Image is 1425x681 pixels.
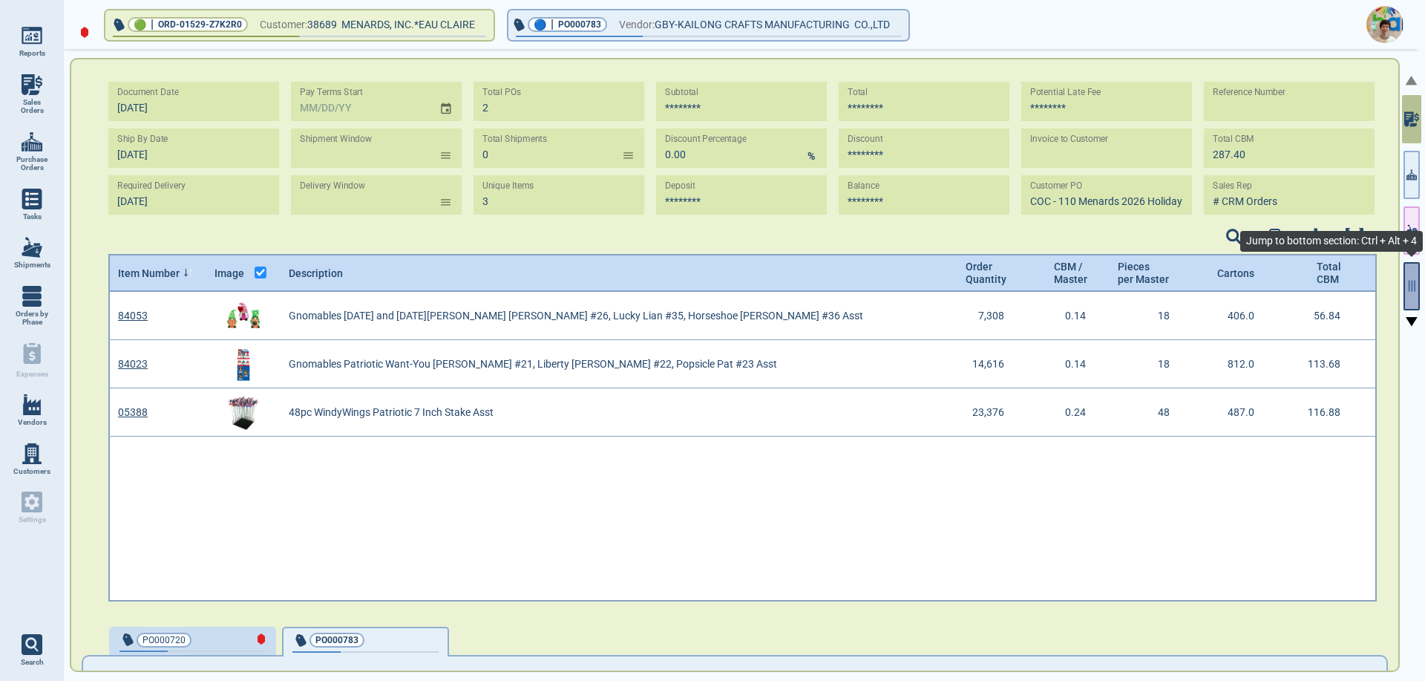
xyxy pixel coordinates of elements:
span: 🟢 [134,20,146,30]
img: menu_icon [22,286,42,307]
a: 05388 [118,407,148,419]
img: 05388Img [225,394,262,431]
input: MM/DD/YY [108,175,270,215]
span: | [551,17,554,32]
span: GBY-KAILONG CRAFTS MANUFACTURING CO.,LTD [655,16,890,34]
img: diamond [80,26,89,39]
span: Vendors [18,418,47,427]
span: CBM / Master [1054,261,1087,284]
img: menu_icon [22,443,42,464]
span: Gnomables [DATE] and [DATE][PERSON_NAME] [PERSON_NAME] #26, Lucky Lian #35, Horseshoe [PERSON_NAM... [289,310,863,322]
div: 0.14 [1026,340,1108,388]
label: Customer PO [1030,180,1082,192]
input: MM/DD/YY [291,82,427,121]
img: Avatar [1366,6,1403,43]
span: 38689 [307,16,341,34]
label: Shipment Window [300,134,372,145]
span: Order Quantity [966,261,1006,284]
label: Ship By Date [117,134,168,145]
span: Vendor: [619,16,655,34]
span: Purchase Orders [12,155,52,172]
img: menu_icon [22,237,42,258]
label: Sales Rep [1213,180,1252,192]
img: menu_icon [22,74,42,95]
span: Sales Orders [12,98,52,115]
span: 14,616 [972,359,1004,371]
img: LateIcon [257,633,266,645]
p: % [807,149,815,164]
span: PO000783 [558,17,601,32]
span: 7,308 [978,310,1004,322]
span: 48pc WindyWings Patriotic 7 Inch Stake Asst [289,407,494,419]
span: Orders by Phase [12,310,52,327]
label: Deposit [665,180,695,192]
label: Delivery Window [300,180,365,192]
div: 0.14 [1026,292,1108,340]
span: Reports [19,49,45,58]
label: Potential Late Fee [1030,87,1101,98]
span: | [151,17,154,32]
img: 84023Img [225,346,262,383]
span: Cartons [1217,267,1254,279]
span: Description [289,267,343,279]
label: Unique Items [482,180,534,192]
div: 18 [1108,340,1190,388]
span: Customer: [260,16,307,34]
label: Reference Number [1213,87,1285,98]
div: 56.84 [1275,292,1360,340]
div: 0.24 [1026,388,1108,437]
span: Tasks [23,212,42,221]
label: Required Delivery [117,180,186,192]
img: menu_icon [22,189,42,209]
label: Discount [848,134,882,145]
div: 18 [1108,292,1190,340]
label: Total Shipments [482,134,547,145]
label: Pay Terms Start [300,87,363,98]
img: menu_icon [22,394,42,415]
span: Gnomables Patriotic Want-You [PERSON_NAME] #21, Liberty [PERSON_NAME] #22, Popsicle Pat #23 Asst [289,359,777,371]
span: 23,376 [972,407,1004,419]
label: Discount Percentage [665,134,747,145]
label: Balance [848,180,879,192]
span: Shipments [14,261,50,270]
span: Item Number [118,267,180,279]
span: Image [214,267,244,279]
input: MM/DD/YY [108,128,270,168]
label: Total POs [482,87,521,98]
label: Invoice to Customer [1030,134,1108,145]
span: 812.0 [1228,359,1254,371]
label: Total CBM [1213,134,1254,145]
label: Total [848,87,868,98]
span: Total CBM [1317,261,1340,284]
span: MENARDS, INC.*EAU CLAIRE [341,19,475,30]
img: 84053Img [225,298,262,335]
div: grid [108,292,1377,602]
button: 🟢|ORD-01529-Z7K2R0Customer:38689 MENARDS, INC.*EAU CLAIRE [105,10,494,40]
span: 487.0 [1228,407,1254,419]
button: 🔵|PO000783Vendor:GBY-KAILONG CRAFTS MANUFACTURING CO.,LTD [508,10,908,40]
span: 🔵 [534,20,546,30]
a: 84053 [118,310,148,322]
a: 84023 [118,359,148,371]
span: Search [21,658,44,667]
span: PO000783 [315,633,358,648]
input: MM/DD/YY [108,82,270,121]
span: Pieces per Master [1118,261,1169,284]
label: Document Date [117,87,179,98]
div: 48 [1108,388,1190,437]
span: Customers [13,467,50,476]
span: ORD-01529-Z7K2R0 [158,17,242,32]
img: menu_icon [22,131,42,152]
span: PO000720 [142,633,186,648]
img: menu_icon [22,25,42,46]
button: Choose date [433,88,462,114]
span: 406.0 [1228,310,1254,322]
div: 116.88 [1275,388,1360,437]
div: 113.68 [1275,340,1360,388]
label: Subtotal [665,87,698,98]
